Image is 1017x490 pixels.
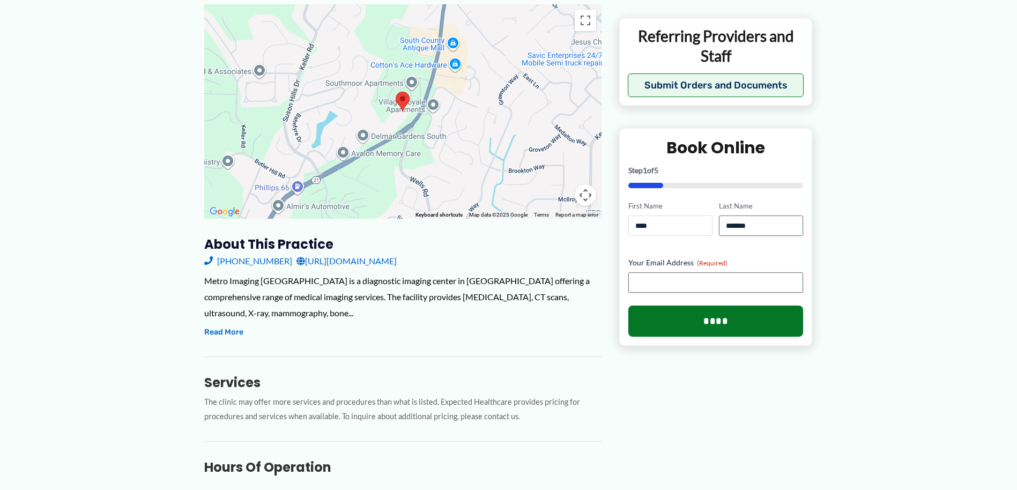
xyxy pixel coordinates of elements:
div: Metro Imaging [GEOGRAPHIC_DATA] is a diagnostic imaging center in [GEOGRAPHIC_DATA] offering a co... [204,273,602,321]
img: Google [207,205,242,219]
a: Report a map error [555,212,598,218]
span: (Required) [697,258,728,266]
button: Read More [204,326,243,339]
span: 1 [643,166,647,175]
label: Last Name [719,201,803,211]
a: [URL][DOMAIN_NAME] [296,253,397,269]
label: Your Email Address [628,257,804,268]
button: Toggle fullscreen view [575,10,596,31]
a: [PHONE_NUMBER] [204,253,292,269]
a: Terms (opens in new tab) [534,212,549,218]
button: Keyboard shortcuts [415,211,463,219]
h3: Hours of Operation [204,459,602,476]
span: 5 [654,166,658,175]
label: First Name [628,201,712,211]
h3: About this practice [204,236,602,253]
button: Map camera controls [575,184,596,206]
p: The clinic may offer more services and procedures than what is listed. Expected Healthcare provid... [204,395,602,424]
h2: Book Online [628,137,804,158]
p: Referring Providers and Staff [628,26,804,65]
span: Map data ©2025 Google [469,212,528,218]
button: Submit Orders and Documents [628,73,804,97]
p: Step of [628,167,804,174]
h3: Services [204,374,602,391]
a: Open this area in Google Maps (opens a new window) [207,205,242,219]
